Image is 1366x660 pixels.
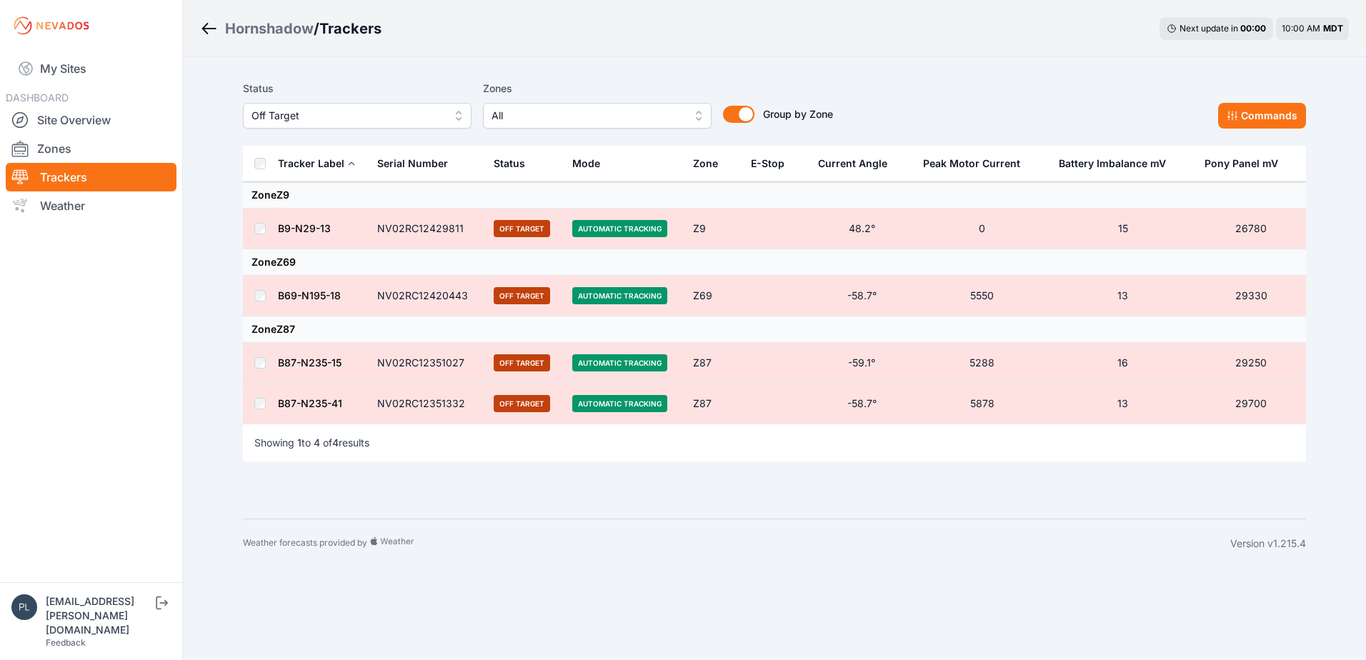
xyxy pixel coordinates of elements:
[278,356,341,369] a: B87-N235-15
[914,276,1050,316] td: 5550
[572,220,667,237] span: Automatic Tracking
[1323,23,1343,34] span: MDT
[1218,103,1306,129] button: Commands
[751,146,796,181] button: E-Stop
[494,156,525,171] div: Status
[200,10,382,47] nav: Breadcrumb
[914,384,1050,424] td: 5878
[6,134,176,163] a: Zones
[572,354,667,371] span: Automatic Tracking
[923,156,1020,171] div: Peak Motor Current
[1240,23,1266,34] div: 00 : 00
[809,343,914,384] td: -59.1°
[377,156,448,171] div: Serial Number
[6,91,69,104] span: DASHBOARD
[494,287,550,304] span: Off Target
[6,191,176,220] a: Weather
[243,103,472,129] button: Off Target
[243,80,472,97] label: Status
[818,146,899,181] button: Current Angle
[278,156,344,171] div: Tracker Label
[243,249,1306,276] td: Zone Z69
[818,156,887,171] div: Current Angle
[684,276,742,316] td: Z69
[1205,156,1278,171] div: Pony Panel mV
[1196,276,1306,316] td: 29330
[225,19,314,39] a: Hornshadow
[243,536,1230,551] div: Weather forecasts provided by
[1230,536,1306,551] div: Version v1.215.4
[572,156,600,171] div: Mode
[494,395,550,412] span: Off Target
[319,19,382,39] h3: Trackers
[278,289,341,301] a: B69-N195-18
[1196,384,1306,424] td: 29700
[494,146,537,181] button: Status
[809,276,914,316] td: -58.7°
[46,637,86,648] a: Feedback
[369,343,485,384] td: NV02RC12351027
[494,220,550,237] span: Off Target
[297,436,301,449] span: 1
[11,594,37,620] img: plsmith@sundt.com
[1180,23,1238,34] span: Next update in
[243,182,1306,209] td: Zone Z9
[1205,146,1290,181] button: Pony Panel mV
[278,146,356,181] button: Tracker Label
[572,287,667,304] span: Automatic Tracking
[278,397,342,409] a: B87-N235-41
[254,436,369,450] p: Showing to of results
[693,146,729,181] button: Zone
[809,209,914,249] td: 48.2°
[314,436,320,449] span: 4
[751,156,784,171] div: E-Stop
[1059,156,1166,171] div: Battery Imbalance mV
[809,384,914,424] td: -58.7°
[332,436,339,449] span: 4
[6,51,176,86] a: My Sites
[914,209,1050,249] td: 0
[494,354,550,371] span: Off Target
[1050,276,1196,316] td: 13
[46,594,153,637] div: [EMAIL_ADDRESS][PERSON_NAME][DOMAIN_NAME]
[684,209,742,249] td: Z9
[6,106,176,134] a: Site Overview
[483,80,712,97] label: Zones
[1050,343,1196,384] td: 16
[314,19,319,39] span: /
[377,146,459,181] button: Serial Number
[572,146,612,181] button: Mode
[1196,209,1306,249] td: 26780
[251,107,443,124] span: Off Target
[763,108,833,120] span: Group by Zone
[1059,146,1177,181] button: Battery Imbalance mV
[693,156,718,171] div: Zone
[1196,343,1306,384] td: 29250
[11,14,91,37] img: Nevados
[369,384,485,424] td: NV02RC12351332
[369,209,485,249] td: NV02RC12429811
[1282,23,1320,34] span: 10:00 AM
[6,163,176,191] a: Trackers
[483,103,712,129] button: All
[923,146,1032,181] button: Peak Motor Current
[1050,209,1196,249] td: 15
[1050,384,1196,424] td: 13
[684,384,742,424] td: Z87
[914,343,1050,384] td: 5288
[369,276,485,316] td: NV02RC12420443
[492,107,683,124] span: All
[572,395,667,412] span: Automatic Tracking
[684,343,742,384] td: Z87
[278,222,331,234] a: B9-N29-13
[243,316,1306,343] td: Zone Z87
